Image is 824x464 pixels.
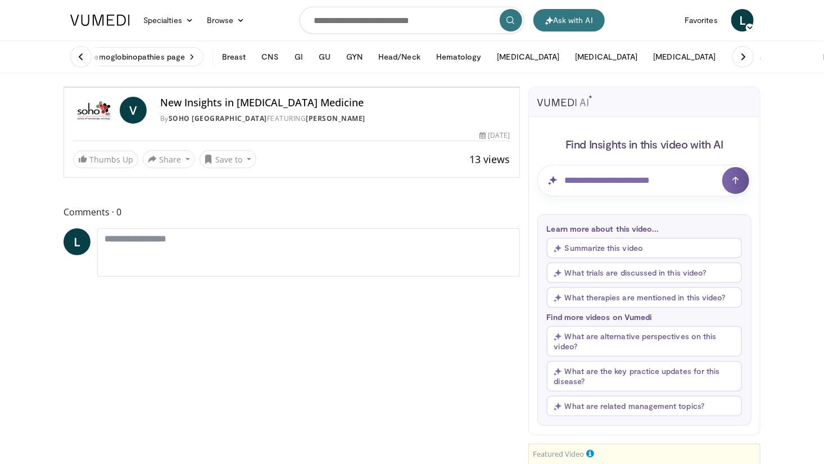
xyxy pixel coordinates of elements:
img: vumedi-ai-logo.svg [537,95,592,106]
a: L [731,9,754,31]
button: What are related management topics? [547,396,742,416]
button: Summarize this video [547,238,742,258]
button: Head/Neck [372,46,427,68]
button: What are alternative perspectives on this video? [547,326,742,357]
button: CNS [255,46,286,68]
h4: Find Insights in this video with AI [537,137,751,151]
button: [MEDICAL_DATA] [491,46,567,68]
button: Save to [200,150,257,168]
img: VuMedi Logo [70,15,130,26]
button: Ask with AI [533,9,605,31]
button: GYN [339,46,369,68]
a: Thumbs Up [73,151,138,168]
p: Find more videos on Vumedi [547,312,742,322]
a: Browse [200,9,252,31]
span: 13 views [470,152,510,166]
button: Share [143,150,195,168]
button: What trials are discussed in this video? [547,263,742,283]
span: Comments 0 [64,205,520,219]
a: L [64,228,90,255]
button: [MEDICAL_DATA] [569,46,645,68]
video-js: Video Player [64,87,519,88]
div: By FEATURING [160,114,510,124]
input: Question for AI [537,165,751,196]
button: GU [312,46,337,68]
button: What therapies are mentioned in this video? [547,287,742,308]
h4: New Insights in [MEDICAL_DATA] Medicine [160,97,510,109]
button: Breast [215,46,252,68]
a: Specialties [137,9,200,31]
button: GI [288,46,310,68]
button: What are the key practice updates for this disease? [547,361,742,391]
a: Favorites [678,9,725,31]
a: Visit Hemoglobinopathies page [64,47,203,66]
input: Search topics, interventions [300,7,524,34]
button: Hematology [429,46,488,68]
img: SOHO Italy [73,97,115,124]
div: [DATE] [479,130,510,141]
small: Featured Video [533,449,585,459]
a: V [120,97,147,124]
button: [MEDICAL_DATA] [647,46,723,68]
a: SOHO [GEOGRAPHIC_DATA] [169,114,267,123]
p: Learn more about this video... [547,224,742,233]
a: [PERSON_NAME] [306,114,366,123]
